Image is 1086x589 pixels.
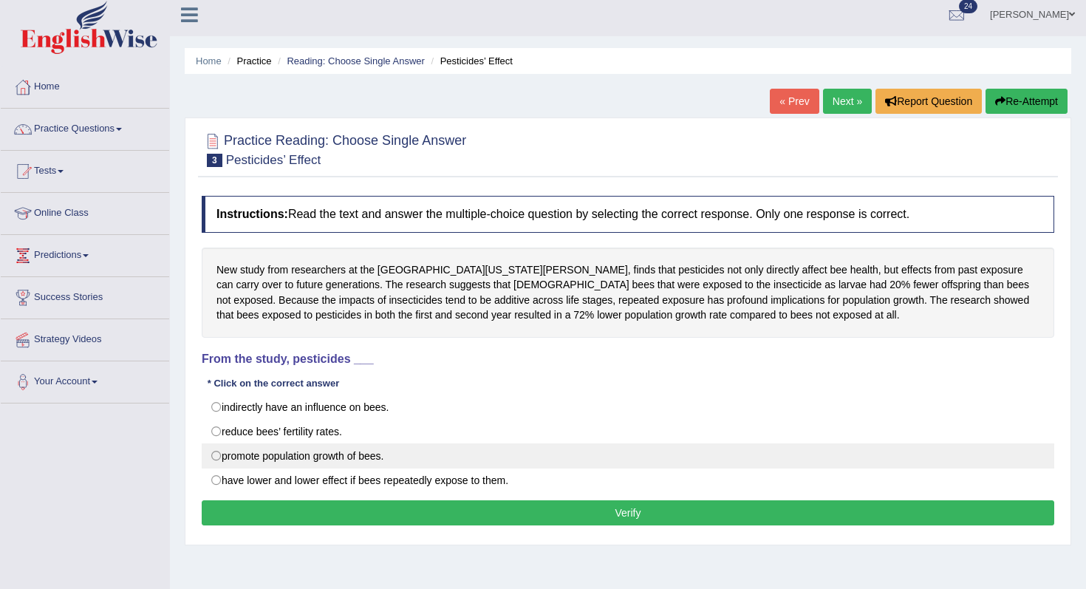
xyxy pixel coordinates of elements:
[1,319,169,356] a: Strategy Videos
[202,500,1054,525] button: Verify
[1,151,169,188] a: Tests
[226,153,321,167] small: Pesticides’ Effect
[202,353,1054,366] h4: From the study, pesticides ___
[1,67,169,103] a: Home
[287,55,424,67] a: Reading: Choose Single Answer
[202,130,466,167] h2: Practice Reading: Choose Single Answer
[875,89,982,114] button: Report Question
[202,196,1054,233] h4: Read the text and answer the multiple-choice question by selecting the correct response. Only one...
[196,55,222,67] a: Home
[202,419,1054,444] label: reduce bees’ fertility rates.
[1,235,169,272] a: Predictions
[224,54,271,68] li: Practice
[986,89,1068,114] button: Re-Attempt
[202,443,1054,469] label: promote population growth of bees.
[1,109,169,146] a: Practice Questions
[202,468,1054,493] label: have lower and lower effect if bees repeatedly expose to them.
[202,395,1054,420] label: indirectly have an influence on bees.
[823,89,872,114] a: Next »
[770,89,819,114] a: « Prev
[202,377,345,391] div: * Click on the correct answer
[1,277,169,314] a: Success Stories
[216,208,288,220] b: Instructions:
[427,54,513,68] li: Pesticides’ Effect
[1,361,169,398] a: Your Account
[202,248,1054,338] div: New study from researchers at the [GEOGRAPHIC_DATA][US_STATE][PERSON_NAME], finds that pesticides...
[207,154,222,167] span: 3
[1,193,169,230] a: Online Class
